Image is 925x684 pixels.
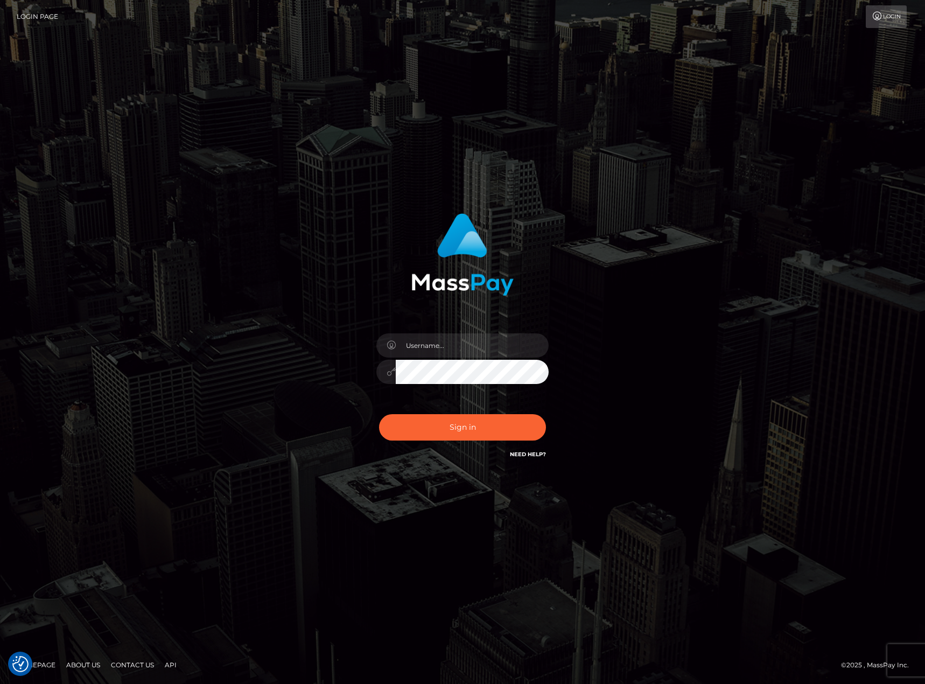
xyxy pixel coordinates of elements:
[12,656,29,672] button: Consent Preferences
[396,333,549,358] input: Username...
[62,657,104,673] a: About Us
[160,657,181,673] a: API
[379,414,546,441] button: Sign in
[17,5,58,28] a: Login Page
[866,5,907,28] a: Login
[411,213,514,296] img: MassPay Login
[841,659,917,671] div: © 2025 , MassPay Inc.
[510,451,546,458] a: Need Help?
[12,657,60,673] a: Homepage
[107,657,158,673] a: Contact Us
[12,656,29,672] img: Revisit consent button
